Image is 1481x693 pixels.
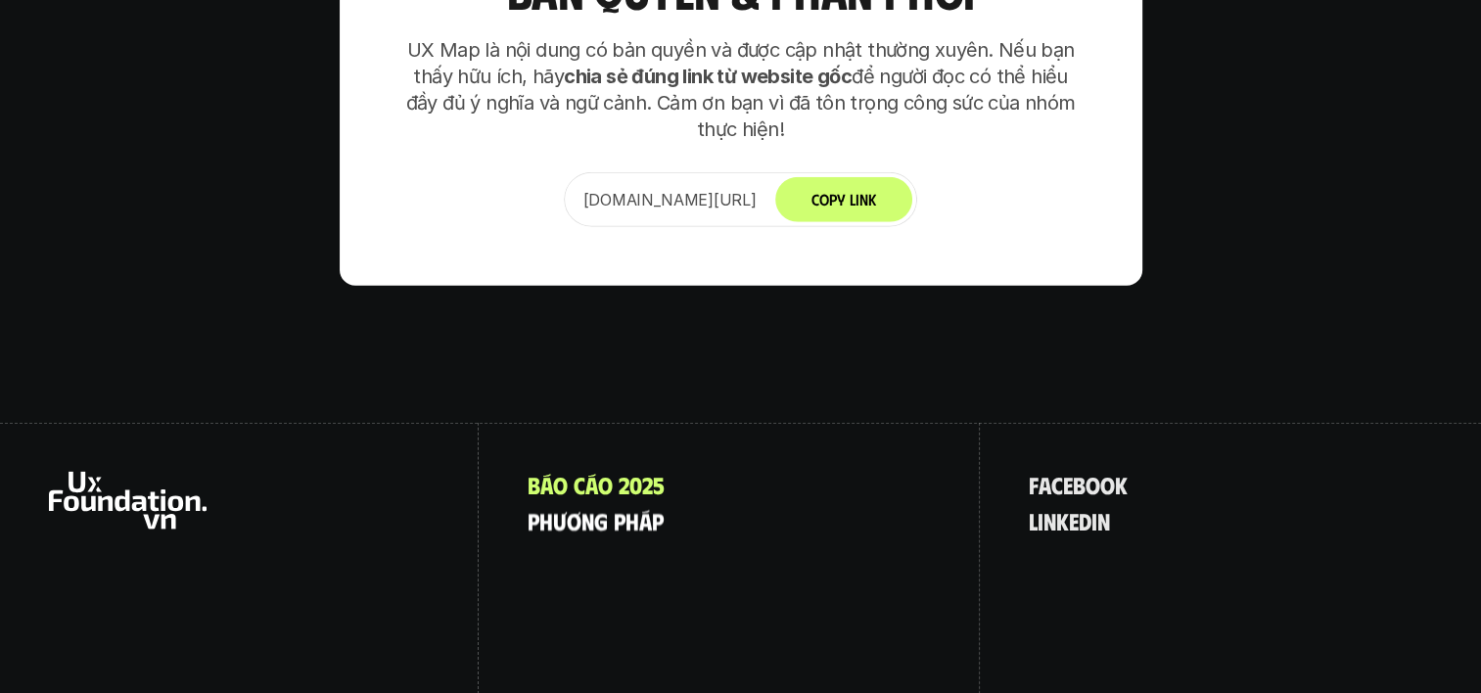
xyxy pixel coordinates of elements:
[585,472,598,497] span: á
[1063,472,1073,497] span: e
[1100,472,1115,497] span: o
[539,482,553,507] span: h
[581,482,594,507] span: n
[1086,472,1100,497] span: o
[1051,472,1063,497] span: c
[553,472,568,497] span: o
[594,482,608,507] span: g
[528,472,665,497] a: Báocáo2025
[528,472,540,497] span: B
[629,472,642,497] span: 0
[1029,472,1039,497] span: f
[642,472,653,497] span: 2
[619,472,629,497] span: 2
[1029,508,1038,533] span: l
[1043,508,1056,533] span: n
[1056,508,1069,533] span: k
[1115,472,1128,497] span: k
[1091,508,1097,533] span: i
[528,482,539,507] span: p
[583,188,757,211] p: [DOMAIN_NAME][URL]
[614,482,625,507] span: p
[574,472,585,497] span: c
[1073,472,1086,497] span: b
[652,482,664,507] span: p
[1079,508,1091,533] span: d
[564,65,852,88] strong: chia sẻ đúng link từ website gốc
[567,482,581,507] span: ơ
[398,37,1084,143] p: UX Map là nội dung có bản quyền và được cập nhật thường xuyên. Nếu bạn thấy hữu ích, hãy để người...
[1097,508,1110,533] span: n
[528,508,664,533] a: phươngpháp
[625,482,639,507] span: h
[598,472,613,497] span: o
[540,472,553,497] span: á
[553,482,567,507] span: ư
[775,177,912,222] button: Copy Link
[1038,508,1043,533] span: i
[1039,472,1051,497] span: a
[653,472,665,497] span: 5
[1029,508,1110,533] a: linkedin
[639,482,652,507] span: á
[1029,472,1128,497] a: facebook
[1069,508,1079,533] span: e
